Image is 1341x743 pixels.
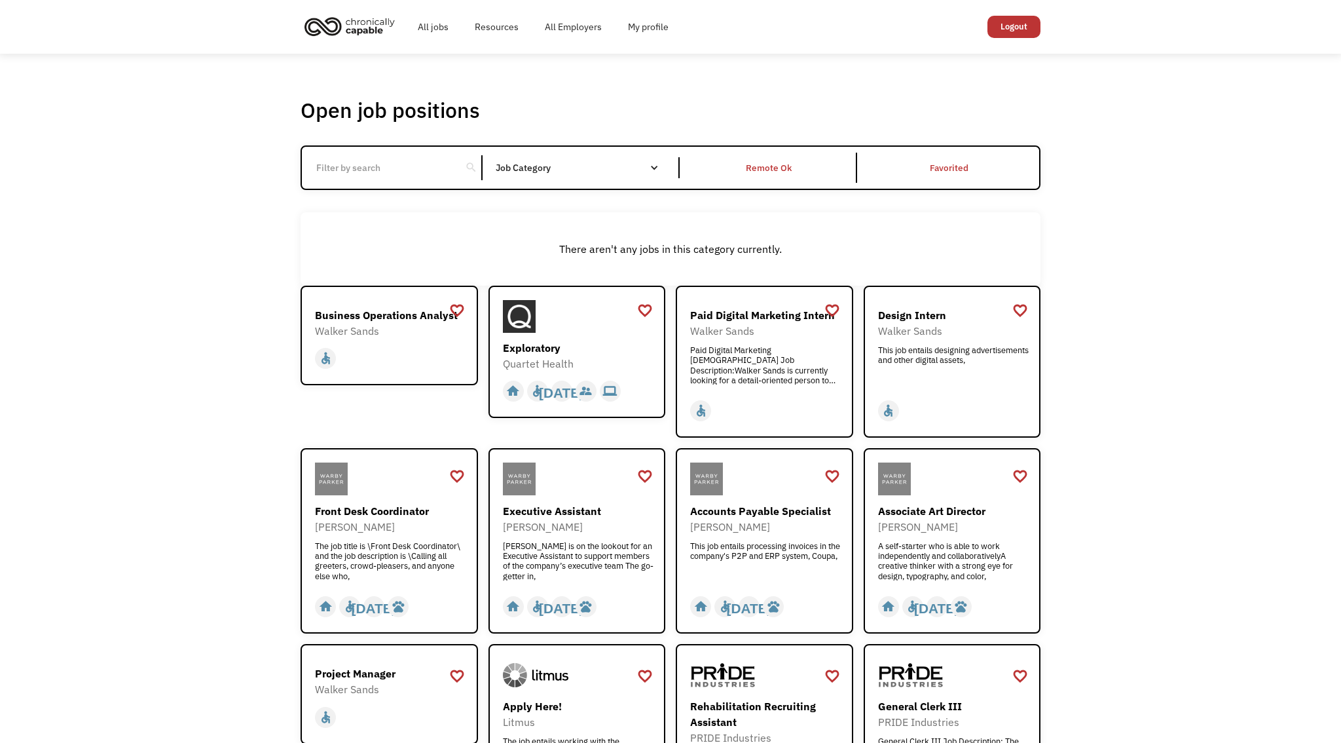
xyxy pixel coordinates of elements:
div: [DATE] [352,597,397,617]
div: Business Operations Analyst [315,307,467,323]
a: favorite_border [1012,666,1028,686]
div: pets [767,597,781,617]
a: Warby ParkerExecutive Assistant[PERSON_NAME][PERSON_NAME] is on the lookout for an Executive Assi... [488,448,666,634]
div: Accounts Payable Specialist [690,503,842,519]
div: Front Desk Coordinator [315,503,467,519]
div: Project Manager [315,666,467,681]
div: [DATE] [727,597,772,617]
div: accessible [319,708,333,727]
div: PRIDE Industries [878,714,1030,730]
div: [PERSON_NAME] [315,519,467,535]
a: favorite_border [1012,301,1028,320]
div: accessible [319,349,333,368]
div: This job entails designing advertisements and other digital assets, [878,345,1030,385]
a: favorite_border [637,301,653,320]
a: favorite_border [824,666,840,686]
a: Walker SandsDesign InternWalker SandsThis job entails designing advertisements and other digital ... [864,286,1041,438]
form: Email Form [301,145,1040,190]
div: [PERSON_NAME] [503,519,655,535]
div: There aren't any jobs in this category currently. [307,241,1034,257]
div: search [465,158,477,178]
a: Warby ParkerAssociate Art Director[PERSON_NAME]A self-starter who is able to work independently a... [864,448,1041,634]
div: accessible [718,597,732,617]
div: Litmus [503,714,655,730]
a: favorite_border [1012,467,1028,486]
div: Walker Sands [690,323,842,339]
img: Warby Parker [315,463,348,495]
img: Chronically Capable logo [301,12,399,41]
div: home [319,597,333,617]
a: All jobs [405,6,462,48]
a: Warby ParkerAccounts Payable Specialist[PERSON_NAME]This job entails processing invoices in the c... [676,448,853,634]
div: pets [579,597,593,617]
a: favorite_border [824,467,840,486]
a: home [301,12,405,41]
a: favorite_border [449,666,465,686]
a: Resources [462,6,532,48]
a: favorite_border [824,301,840,320]
div: Rehabilitation Recruiting Assistant [690,698,842,730]
div: computer [603,381,617,401]
div: pets [954,597,968,617]
a: Remote Ok [680,147,859,189]
a: favorite_border [449,467,465,486]
img: PRIDE Industries [878,658,944,691]
a: favorite_border [449,301,465,320]
div: Design Intern [878,307,1030,323]
img: Quartet Health [503,300,536,333]
a: favorite_border [637,666,653,686]
a: Walker SandsPaid Digital Marketing InternWalker SandsPaid Digital Marketing [DEMOGRAPHIC_DATA] Jo... [676,286,853,438]
input: Filter by search [308,155,454,180]
img: Warby Parker [503,463,536,495]
a: Warby ParkerFront Desk Coordinator[PERSON_NAME]The job title is \Front Desk Coordinator\ and the ... [301,448,478,634]
div: This job entails processing invoices in the company's P2P and ERP system, Coupa, [690,541,842,581]
div: accessible [343,597,357,617]
div: The job title is \Front Desk Coordinator\ and the job description is \Calling all greeters, crowd... [315,541,467,581]
div: Walker Sands [315,681,467,697]
div: [PERSON_NAME] is on the lookout for an Executive Assistant to support members of the company’s ex... [503,541,655,581]
div: A self-starter who is able to work independently and collaborativelyA creative thinker with a str... [878,541,1030,581]
div: Exploratory [503,340,655,356]
div: [PERSON_NAME] [878,519,1030,535]
a: favorite_border [637,467,653,486]
a: My profile [615,6,682,48]
div: supervisor_account [579,381,593,401]
div: Paid Digital Marketing Intern [690,307,842,323]
a: Walker SandsBusiness Operations AnalystWalker Sandsaccessible [301,286,478,386]
a: Logout [987,16,1040,38]
div: accessible [530,597,544,617]
div: home [694,597,708,617]
a: Favorited [860,147,1039,189]
div: Job Category [496,163,672,172]
div: Quartet Health [503,356,655,371]
a: Quartet HealthExploratoryQuartet Healthhomeaccessible[DATE]supervisor_accountcomputer [488,286,666,419]
div: Remote Ok [746,160,792,176]
img: Litmus [503,658,568,691]
a: All Employers [532,6,615,48]
div: home [506,597,520,617]
div: Associate Art Director [878,503,1030,519]
div: [DATE] [539,597,584,617]
div: accessible [881,401,895,421]
div: Apply Here! [503,698,655,714]
div: Walker Sands [878,323,1030,339]
div: accessible [530,381,544,401]
div: home [881,597,895,617]
div: pets [392,597,405,617]
img: PRIDE Industries [690,658,756,691]
div: Job Category [496,157,672,178]
div: accessible [694,401,708,421]
div: Paid Digital Marketing [DEMOGRAPHIC_DATA] Job Description:Walker Sands is currently looking for a... [690,345,842,385]
img: Warby Parker [690,463,723,495]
